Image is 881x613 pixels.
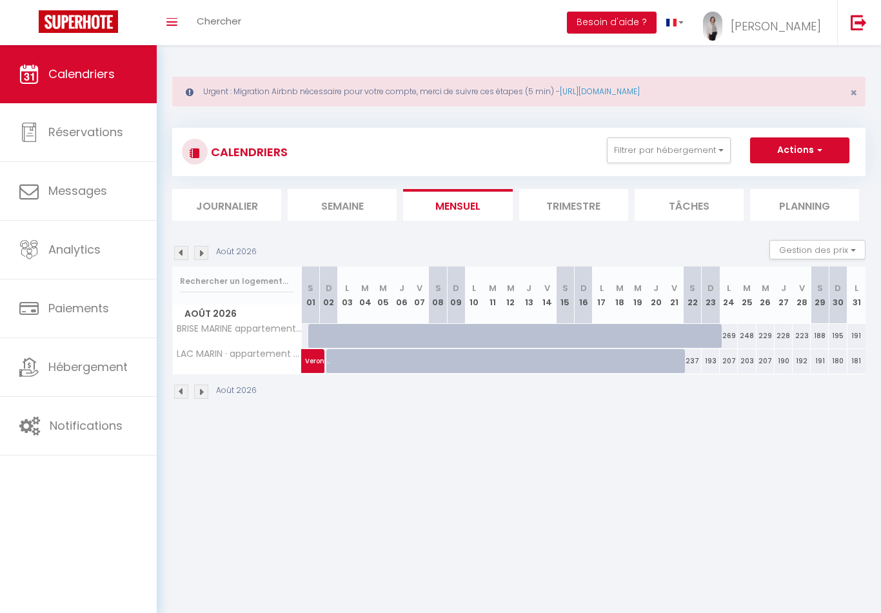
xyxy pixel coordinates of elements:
[173,305,301,323] span: Août 2026
[629,266,647,324] th: 19
[607,137,731,163] button: Filtrer par hébergement
[817,282,823,294] abbr: S
[544,282,550,294] abbr: V
[851,14,867,30] img: logout
[855,282,858,294] abbr: L
[175,349,304,359] span: LAC MARIN · appartement vue magnifique lac parking
[556,266,574,324] th: 15
[403,189,512,221] li: Mensuel
[526,282,531,294] abbr: J
[465,266,483,324] th: 10
[393,266,411,324] th: 06
[671,282,677,294] abbr: V
[616,282,624,294] abbr: M
[429,266,447,324] th: 08
[180,270,294,293] input: Rechercher un logement...
[757,324,775,348] div: 229
[799,282,805,294] abbr: V
[811,324,829,348] div: 188
[519,189,628,221] li: Trimestre
[411,266,429,324] th: 07
[750,137,849,163] button: Actions
[345,282,349,294] abbr: L
[172,189,281,221] li: Journalier
[520,266,538,324] th: 13
[811,349,829,373] div: 191
[453,282,459,294] abbr: D
[684,349,702,373] div: 237
[775,349,793,373] div: 190
[757,349,775,373] div: 207
[703,12,722,41] img: ...
[738,349,756,373] div: 203
[847,349,866,373] div: 181
[288,189,397,221] li: Semaine
[374,266,392,324] th: 05
[850,85,857,101] span: ×
[775,324,793,348] div: 228
[575,266,593,324] th: 16
[600,282,604,294] abbr: L
[793,324,811,348] div: 223
[48,124,123,140] span: Réservations
[472,282,476,294] abbr: L
[708,282,714,294] abbr: D
[702,266,720,324] th: 23
[417,282,422,294] abbr: V
[361,282,369,294] abbr: M
[356,266,374,324] th: 04
[484,266,502,324] th: 11
[435,282,441,294] abbr: S
[720,266,738,324] th: 24
[338,266,356,324] th: 03
[308,282,313,294] abbr: S
[829,324,847,348] div: 195
[216,246,257,258] p: Août 2026
[850,87,857,99] button: Close
[775,266,793,324] th: 27
[829,266,847,324] th: 30
[216,385,257,397] p: Août 2026
[811,266,829,324] th: 29
[727,282,731,294] abbr: L
[302,266,320,324] th: 01
[647,266,665,324] th: 20
[48,66,115,82] span: Calendriers
[653,282,658,294] abbr: J
[507,282,515,294] abbr: M
[731,18,821,34] span: [PERSON_NAME]
[666,266,684,324] th: 21
[835,282,841,294] abbr: D
[580,282,587,294] abbr: D
[743,282,751,294] abbr: M
[50,417,123,434] span: Notifications
[757,266,775,324] th: 26
[562,282,568,294] abbr: S
[489,282,497,294] abbr: M
[172,77,866,106] div: Urgent : Migration Airbnb nécessaire pour votre compte, merci de suivre ces étapes (5 min) -
[847,266,866,324] th: 31
[793,349,811,373] div: 192
[48,300,109,316] span: Paiements
[684,266,702,324] th: 22
[635,189,744,221] li: Tâches
[593,266,611,324] th: 17
[379,282,387,294] abbr: M
[702,349,720,373] div: 193
[399,282,404,294] abbr: J
[208,137,288,166] h3: CALENDRIERS
[762,282,769,294] abbr: M
[829,349,847,373] div: 180
[48,359,128,375] span: Hébergement
[634,282,642,294] abbr: M
[48,241,101,257] span: Analytics
[720,324,738,348] div: 269
[320,266,338,324] th: 02
[447,266,465,324] th: 09
[302,349,320,374] a: Veronique Boudinaud
[847,324,866,348] div: 191
[560,86,640,97] a: [URL][DOMAIN_NAME]
[781,282,786,294] abbr: J
[538,266,556,324] th: 14
[738,266,756,324] th: 25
